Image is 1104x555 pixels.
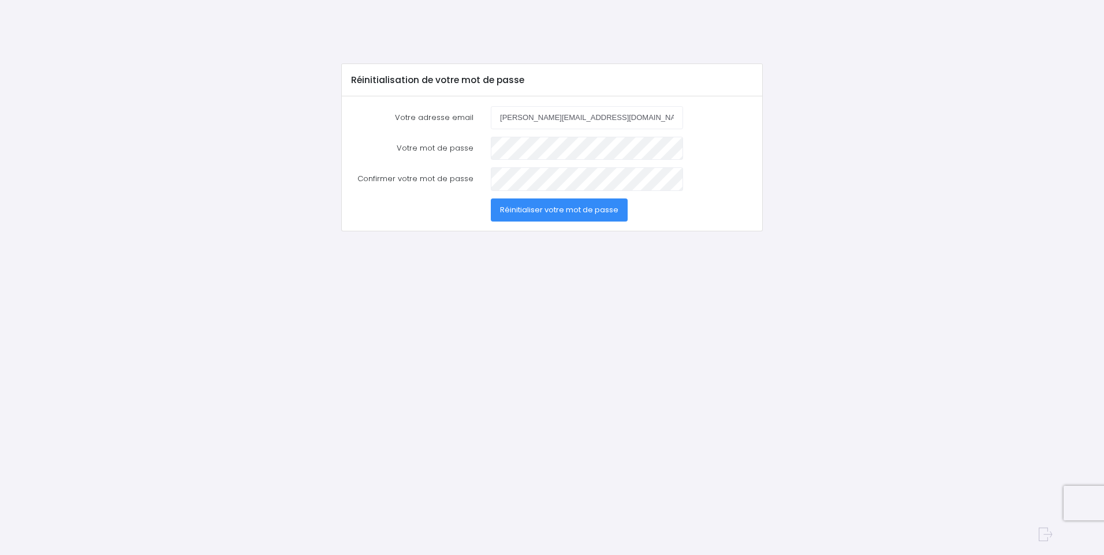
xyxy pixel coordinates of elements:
span: Réinitialiser votre mot de passe [500,204,618,215]
label: Votre mot de passe [342,137,482,160]
div: Réinitialisation de votre mot de passe [342,64,762,96]
label: Confirmer votre mot de passe [342,167,482,190]
label: Votre adresse email [342,106,482,129]
button: Réinitialiser votre mot de passe [491,198,628,222]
